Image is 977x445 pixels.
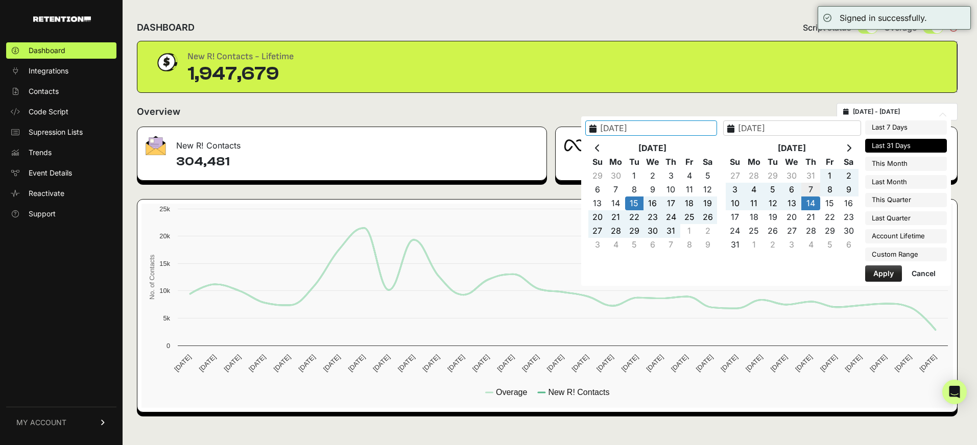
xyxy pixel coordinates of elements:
a: Integrations [6,63,116,79]
span: Integrations [29,66,68,76]
td: 3 [662,169,680,183]
td: 24 [662,210,680,224]
td: 13 [782,196,801,210]
td: 16 [839,196,858,210]
span: Supression Lists [29,127,83,137]
td: 15 [625,196,644,210]
td: 5 [764,183,782,196]
th: Mo [745,155,764,169]
td: 4 [680,169,699,183]
td: 7 [662,238,680,252]
td: 1 [625,169,644,183]
td: 17 [662,196,680,210]
td: 2 [839,169,858,183]
text: [DATE] [645,353,664,373]
li: Account Lifetime [865,229,947,243]
td: 6 [644,238,662,252]
td: 6 [588,183,607,196]
td: 5 [699,169,717,183]
th: Fr [680,155,699,169]
text: [DATE] [819,353,839,373]
text: [DATE] [595,353,615,373]
td: 5 [820,238,839,252]
th: Su [588,155,607,169]
td: 25 [745,224,764,238]
text: 0 [166,342,170,350]
text: [DATE] [868,353,888,373]
li: Last 31 Days [865,139,947,153]
img: Retention.com [33,16,91,22]
div: 1,947,679 [187,64,294,84]
td: 30 [644,224,662,238]
td: 30 [782,169,801,183]
td: 20 [782,210,801,224]
td: 4 [607,238,625,252]
text: [DATE] [496,353,516,373]
td: 1 [820,169,839,183]
th: Su [726,155,745,169]
td: 14 [801,196,820,210]
text: [DATE] [446,353,466,373]
th: We [782,155,801,169]
th: [DATE] [745,141,840,155]
td: 7 [801,183,820,196]
span: Script status [803,21,851,34]
td: 27 [726,169,745,183]
td: 14 [607,196,625,210]
td: 23 [644,210,662,224]
td: 9 [839,183,858,196]
td: 29 [820,224,839,238]
text: [DATE] [719,353,739,373]
text: [DATE] [844,353,864,373]
td: 28 [801,224,820,238]
td: 11 [680,183,699,196]
li: Custom Range [865,248,947,262]
td: 9 [644,183,662,196]
td: 19 [764,210,782,224]
text: [DATE] [893,353,913,373]
img: fa-envelope-19ae18322b30453b285274b1b8af3d052b27d846a4fbe8435d1a52b978f639a2.png [146,136,166,155]
a: Reactivate [6,185,116,202]
text: New R! Contacts [548,388,609,397]
text: [DATE] [570,353,590,373]
td: 25 [680,210,699,224]
th: Th [662,155,680,169]
td: 29 [764,169,782,183]
text: [DATE] [173,353,193,373]
text: Overage [496,388,527,397]
a: Support [6,206,116,222]
td: 31 [662,224,680,238]
div: New R! Contacts - Lifetime [187,50,294,64]
td: 22 [820,210,839,224]
td: 7 [607,183,625,196]
th: Tu [764,155,782,169]
a: Code Script [6,104,116,120]
td: 9 [699,238,717,252]
li: This Quarter [865,193,947,207]
td: 29 [625,224,644,238]
td: 10 [662,183,680,196]
span: Dashboard [29,45,65,56]
span: Event Details [29,168,72,178]
text: [DATE] [297,353,317,373]
td: 21 [801,210,820,224]
td: 2 [699,224,717,238]
th: Tu [625,155,644,169]
td: 28 [607,224,625,238]
td: 2 [644,169,662,183]
td: 16 [644,196,662,210]
text: [DATE] [545,353,565,373]
span: Reactivate [29,188,64,199]
button: Apply [865,265,902,282]
td: 2 [764,238,782,252]
text: [DATE] [620,353,640,373]
td: 17 [726,210,745,224]
th: Sa [699,155,717,169]
td: 3 [726,183,745,196]
li: This Month [865,157,947,171]
a: Dashboard [6,42,116,59]
div: New R! Contacts [137,127,546,158]
td: 4 [801,238,820,252]
td: 6 [839,238,858,252]
a: Supression Lists [6,124,116,140]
